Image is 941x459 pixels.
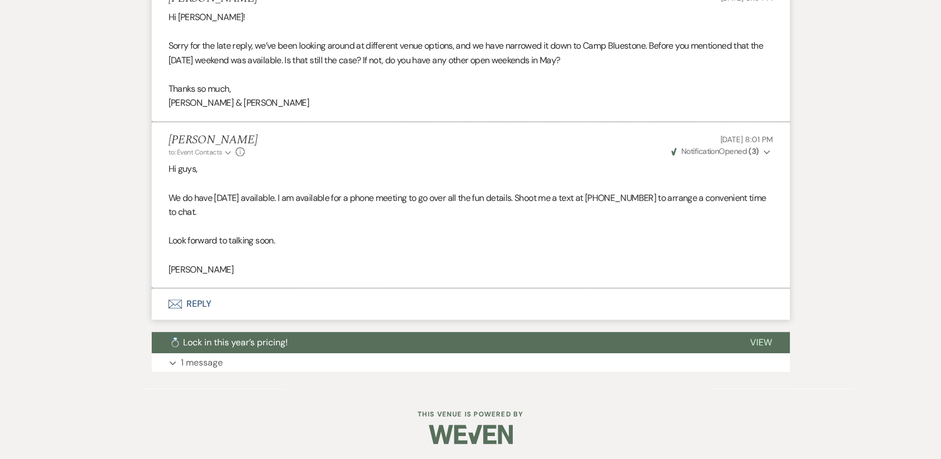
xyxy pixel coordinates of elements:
span: to: Event Contacts [168,148,222,157]
span: View [750,336,772,348]
p: Hi guys, [168,162,773,176]
span: Opened [671,146,759,156]
p: Thanks so much, [168,82,773,96]
span: 💍 Lock in this year’s pricing! [170,336,288,348]
p: Look forward to talking soon. [168,233,773,248]
button: Reply [152,288,790,320]
span: Notification [681,146,719,156]
p: 1 message [181,355,223,370]
span: [DATE] 8:01 PM [720,134,773,144]
strong: ( 3 ) [748,146,759,156]
h5: [PERSON_NAME] [168,133,258,147]
button: to: Event Contacts [168,147,233,157]
p: We do have [DATE] available. I am available for a phone meeting to go over all the fun details. S... [168,191,773,219]
button: 1 message [152,353,790,372]
p: Sorry for the late reply, we’ve been looking around at different venue options, and we have narro... [168,39,773,67]
p: Hi [PERSON_NAME]! [168,10,773,25]
button: NotificationOpened (3) [670,146,773,157]
p: [PERSON_NAME] [168,263,773,277]
button: 💍 Lock in this year’s pricing! [152,332,732,353]
button: View [732,332,790,353]
img: Weven Logo [429,415,513,454]
p: [PERSON_NAME] & [PERSON_NAME] [168,96,773,110]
